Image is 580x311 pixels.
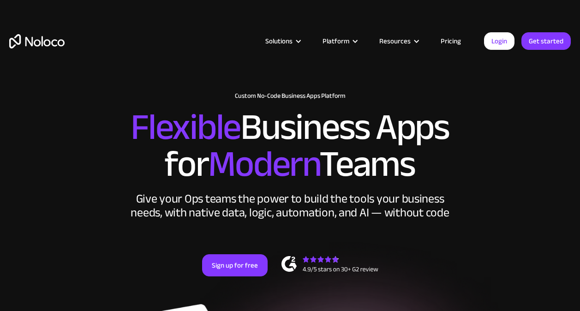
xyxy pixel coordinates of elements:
[129,192,452,220] div: Give your Ops teams the power to build the tools your business needs, with native data, logic, au...
[131,93,240,161] span: Flexible
[208,130,319,198] span: Modern
[254,35,311,47] div: Solutions
[9,92,571,100] h1: Custom No-Code Business Apps Platform
[265,35,293,47] div: Solutions
[202,254,268,276] a: Sign up for free
[484,32,514,50] a: Login
[323,35,349,47] div: Platform
[521,32,571,50] a: Get started
[9,109,571,183] h2: Business Apps for Teams
[311,35,368,47] div: Platform
[9,34,65,48] a: home
[368,35,429,47] div: Resources
[379,35,411,47] div: Resources
[429,35,472,47] a: Pricing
